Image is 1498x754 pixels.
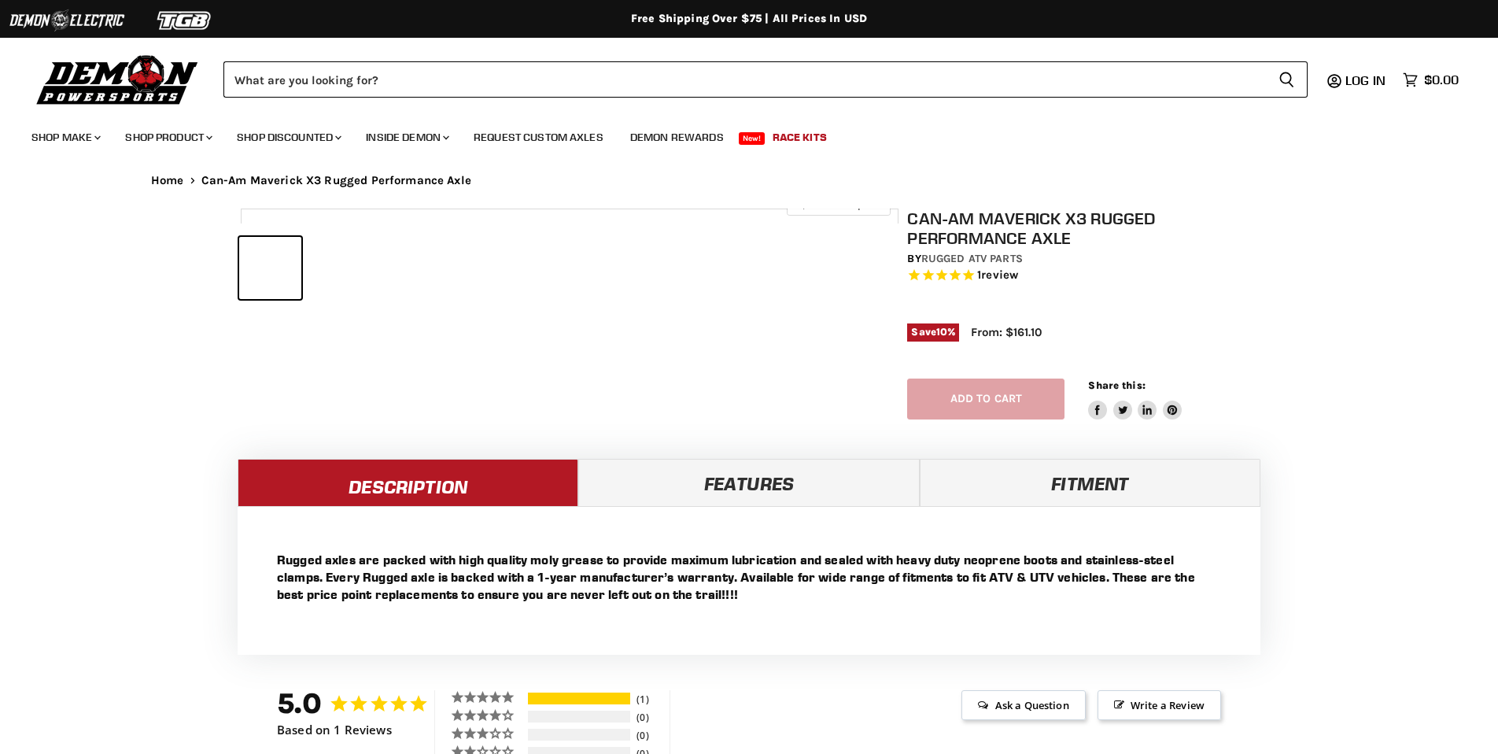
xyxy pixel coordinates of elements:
img: Demon Powersports [31,51,204,107]
button: Search [1266,61,1308,98]
nav: Breadcrumbs [120,174,1378,187]
span: Save % [907,323,959,341]
a: Shop Discounted [225,121,351,153]
a: Home [151,174,184,187]
div: 5-Star Ratings [528,693,630,704]
a: Features [578,459,919,506]
input: Search [223,61,1266,98]
span: Write a Review [1098,690,1221,720]
a: Shop Make [20,121,110,153]
img: Demon Electric Logo 2 [8,6,126,35]
a: Request Custom Axles [462,121,615,153]
h1: Can-Am Maverick X3 Rugged Performance Axle [907,209,1266,248]
div: by [907,250,1266,268]
span: 1 reviews [977,268,1018,283]
a: Description [238,459,578,506]
span: Ask a Question [961,690,1085,720]
a: Log in [1338,73,1395,87]
div: 1 [633,693,666,706]
form: Product [223,61,1308,98]
span: $0.00 [1424,72,1459,87]
span: Can-Am Maverick X3 Rugged Performance Axle [201,174,471,187]
span: Based on 1 Reviews [277,723,392,737]
strong: 5.0 [277,686,322,720]
span: New! [739,132,766,145]
a: Inside Demon [354,121,459,153]
div: 5 ★ [451,690,526,704]
span: Rated 5.0 out of 5 stars 1 reviews [907,268,1266,284]
a: Rugged ATV Parts [921,252,1023,265]
img: TGB Logo 2 [126,6,244,35]
aside: Share this: [1088,379,1182,420]
a: Fitment [920,459,1260,506]
ul: Main menu [20,115,1455,153]
span: From: $161.10 [971,325,1042,339]
a: Shop Product [113,121,222,153]
a: Race Kits [761,121,839,153]
p: Rugged axles are packed with high quality moly grease to provide maximum lubrication and sealed w... [277,551,1221,603]
span: 10 [936,326,947,338]
div: 100% [528,693,630,704]
span: review [981,268,1018,283]
span: Log in [1345,72,1385,88]
button: IMAGE thumbnail [239,237,301,299]
span: Share this: [1088,379,1145,391]
a: Demon Rewards [618,121,736,153]
a: $0.00 [1395,68,1467,91]
span: Click to expand [795,198,882,210]
div: Free Shipping Over $75 | All Prices In USD [120,12,1378,26]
